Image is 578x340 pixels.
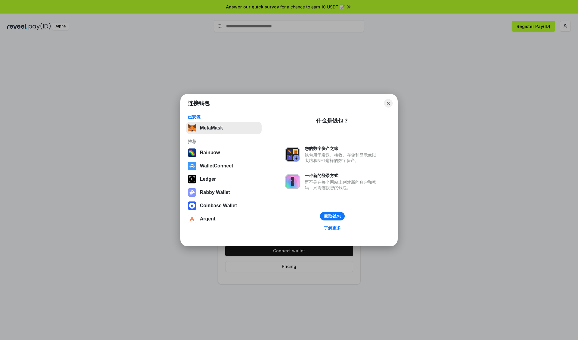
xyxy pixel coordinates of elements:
[285,147,300,162] img: svg+xml,%3Csvg%20xmlns%3D%22http%3A%2F%2Fwww.w3.org%2F2000%2Fsvg%22%20fill%3D%22none%22%20viewBox...
[324,214,341,219] div: 获取钱包
[200,190,230,195] div: Rabby Wallet
[188,100,210,107] h1: 连接钱包
[188,124,196,132] img: svg+xml,%3Csvg%20fill%3D%22none%22%20height%3D%2233%22%20viewBox%3D%220%200%2035%2033%22%20width%...
[324,225,341,231] div: 了解更多
[188,114,260,120] div: 已安装
[188,162,196,170] img: svg+xml,%3Csvg%20width%3D%2228%22%20height%3D%2228%22%20viewBox%3D%220%200%2028%2028%22%20fill%3D...
[200,125,223,131] div: MetaMask
[320,212,345,220] button: 获取钱包
[186,200,262,212] button: Coinbase Wallet
[316,117,349,124] div: 什么是钱包？
[320,224,344,232] a: 了解更多
[186,160,262,172] button: WalletConnect
[186,147,262,159] button: Rainbow
[186,186,262,198] button: Rabby Wallet
[186,173,262,185] button: Ledger
[188,175,196,183] img: svg+xml,%3Csvg%20xmlns%3D%22http%3A%2F%2Fwww.w3.org%2F2000%2Fsvg%22%20width%3D%2228%22%20height%3...
[188,148,196,157] img: svg+xml,%3Csvg%20width%3D%22120%22%20height%3D%22120%22%20viewBox%3D%220%200%20120%20120%22%20fil...
[200,150,220,155] div: Rainbow
[305,146,379,151] div: 您的数字资产之家
[200,216,216,222] div: Argent
[305,179,379,190] div: 而不是在每个网站上创建新的账户和密码，只需连接您的钱包。
[186,122,262,134] button: MetaMask
[186,213,262,225] button: Argent
[285,174,300,189] img: svg+xml,%3Csvg%20xmlns%3D%22http%3A%2F%2Fwww.w3.org%2F2000%2Fsvg%22%20fill%3D%22none%22%20viewBox...
[200,176,216,182] div: Ledger
[305,173,379,178] div: 一种新的登录方式
[188,188,196,197] img: svg+xml,%3Csvg%20xmlns%3D%22http%3A%2F%2Fwww.w3.org%2F2000%2Fsvg%22%20fill%3D%22none%22%20viewBox...
[188,215,196,223] img: svg+xml,%3Csvg%20width%3D%2228%22%20height%3D%2228%22%20viewBox%3D%220%200%2028%2028%22%20fill%3D...
[200,203,237,208] div: Coinbase Wallet
[305,152,379,163] div: 钱包用于发送、接收、存储和显示像以太坊和NFT这样的数字资产。
[200,163,233,169] div: WalletConnect
[188,201,196,210] img: svg+xml,%3Csvg%20width%3D%2228%22%20height%3D%2228%22%20viewBox%3D%220%200%2028%2028%22%20fill%3D...
[384,99,393,108] button: Close
[188,139,260,144] div: 推荐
